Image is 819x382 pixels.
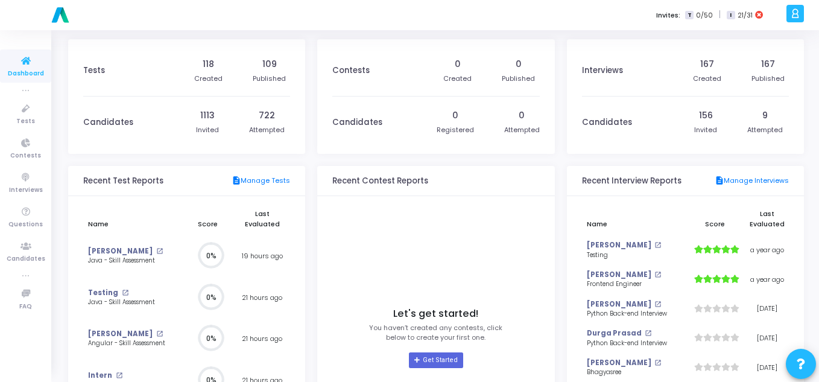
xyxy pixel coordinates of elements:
[234,318,290,360] td: 21 hours ago
[9,185,43,196] span: Interviews
[88,246,153,256] a: [PERSON_NAME]
[196,125,219,135] div: Invited
[656,10,680,21] label: Invites:
[587,358,651,368] a: [PERSON_NAME]
[203,58,214,71] div: 118
[116,372,122,379] mat-icon: open_in_new
[587,270,651,280] a: [PERSON_NAME]
[582,176,681,186] h3: Recent Interview Reports
[88,339,176,348] div: Angular - Skill Assessment
[654,242,661,249] mat-icon: open_in_new
[249,125,285,135] div: Attempted
[8,220,43,230] span: Questions
[504,125,540,135] div: Attempted
[587,251,680,260] div: Testing
[88,329,153,339] a: [PERSON_NAME]
[19,302,32,312] span: FAQ
[7,254,45,264] span: Candidates
[234,235,290,277] td: 19 hours ago
[654,301,661,308] mat-icon: open_in_new
[654,360,661,366] mat-icon: open_in_new
[744,323,789,353] td: [DATE]
[232,176,241,186] mat-icon: description
[332,66,370,75] h3: Contests
[443,74,472,84] div: Created
[83,66,105,75] h3: Tests
[259,109,275,122] div: 722
[48,3,72,27] img: logo
[751,74,785,84] div: Published
[587,240,651,250] a: [PERSON_NAME]
[762,109,768,122] div: 9
[262,58,277,71] div: 109
[156,248,163,255] mat-icon: open_in_new
[582,118,632,127] h3: Candidates
[747,125,783,135] div: Attempted
[88,256,176,266] div: Java - Skill Assessment
[516,58,522,71] div: 0
[393,308,478,320] h4: Let's get started!
[88,371,112,381] a: Intern
[122,290,128,296] mat-icon: open_in_new
[587,339,680,348] div: Python Back-end Interview
[700,58,714,71] div: 167
[437,125,474,135] div: Registered
[332,118,382,127] h3: Candidates
[369,323,502,343] p: You haven’t created any contests, click below to create your first one.
[654,272,661,278] mat-icon: open_in_new
[696,10,713,21] span: 0/50
[502,74,535,84] div: Published
[715,176,789,186] a: Manage Interviews
[83,202,182,235] th: Name
[409,352,463,368] a: Get Started
[83,118,133,127] h3: Candidates
[16,116,35,127] span: Tests
[685,11,693,20] span: T
[332,176,428,186] h3: Recent Contest Reports
[587,328,642,339] a: Durga Prasad
[582,66,623,75] h3: Interviews
[685,202,744,235] th: Score
[234,202,290,235] th: Last Evaluated
[88,298,176,307] div: Java - Skill Assessment
[744,202,789,235] th: Last Evaluated
[253,74,286,84] div: Published
[200,109,215,122] div: 1113
[744,294,789,323] td: [DATE]
[582,202,686,235] th: Name
[452,109,458,122] div: 0
[234,277,290,319] td: 21 hours ago
[83,176,163,186] h3: Recent Test Reports
[10,151,41,161] span: Contests
[8,69,44,79] span: Dashboard
[587,368,680,377] div: Bhagyasree
[727,11,735,20] span: I
[587,280,680,289] div: Frontend Engineer
[88,288,118,298] a: Testing
[156,331,163,337] mat-icon: open_in_new
[744,265,789,294] td: a year ago
[182,202,234,235] th: Score
[699,109,713,122] div: 156
[694,125,717,135] div: Invited
[194,74,223,84] div: Created
[693,74,721,84] div: Created
[645,330,651,337] mat-icon: open_in_new
[587,310,680,319] div: Python Back-end Interview
[738,10,753,21] span: 21/31
[744,235,789,265] td: a year ago
[715,176,724,186] mat-icon: description
[587,299,651,310] a: [PERSON_NAME]
[519,109,525,122] div: 0
[232,176,290,186] a: Manage Tests
[761,58,775,71] div: 167
[719,8,721,21] span: |
[455,58,461,71] div: 0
